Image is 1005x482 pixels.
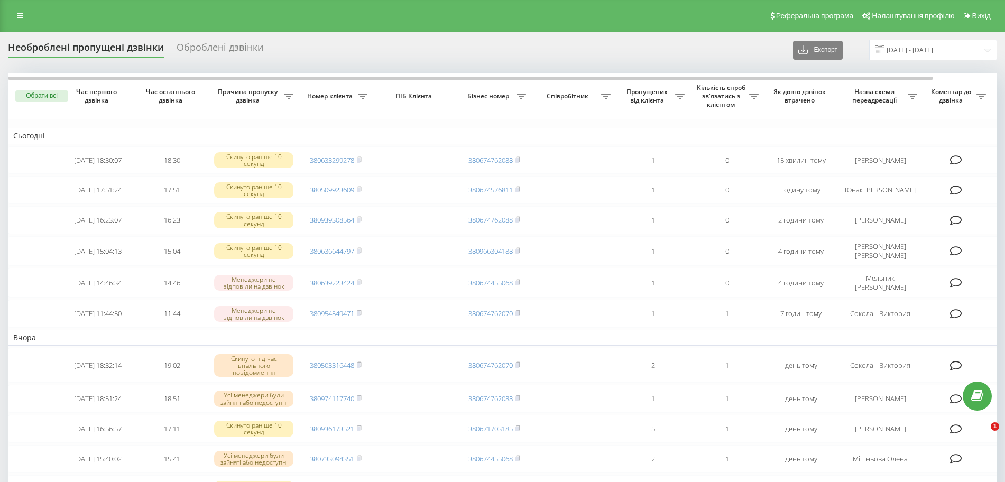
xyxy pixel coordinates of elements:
td: 15:04 [135,236,209,266]
td: [DATE] 16:23:07 [61,206,135,234]
a: 380503316448 [310,360,354,370]
td: 1 [616,206,690,234]
td: Юнак [PERSON_NAME] [838,176,923,204]
a: 380674762088 [468,155,513,165]
td: 5 [616,415,690,443]
span: Пропущених від клієнта [621,88,675,104]
span: Час останнього дзвінка [143,88,200,104]
span: Співробітник [537,92,601,100]
td: [DATE] 16:56:57 [61,415,135,443]
td: [DATE] 18:30:07 [61,146,135,174]
span: Причина пропуску дзвінка [214,88,284,104]
span: 1 [991,422,999,431]
div: Скинуто раніше 10 секунд [214,421,293,437]
td: Соколан Виктория [838,348,923,383]
td: [PERSON_NAME] [PERSON_NAME] [838,236,923,266]
td: [PERSON_NAME] [838,146,923,174]
td: Соколан Виктория [838,300,923,328]
a: 380639223424 [310,278,354,288]
td: [DATE] 15:04:13 [61,236,135,266]
button: Обрати всі [15,90,68,102]
span: Номер клієнта [304,92,358,100]
td: день тому [764,445,838,473]
a: 380733094351 [310,454,354,464]
td: день тому [764,415,838,443]
a: 380966304188 [468,246,513,256]
td: Мішньова Олена [838,445,923,473]
span: Час першого дзвінка [69,88,126,104]
div: Менеджери не відповіли на дзвінок [214,306,293,322]
td: 1 [616,385,690,413]
a: 380954549471 [310,309,354,318]
td: [DATE] 17:51:24 [61,176,135,204]
td: 1 [616,176,690,204]
td: 1 [616,268,690,298]
td: [DATE] 14:46:34 [61,268,135,298]
a: 380939308564 [310,215,354,225]
td: 0 [690,206,764,234]
td: [DATE] 15:40:02 [61,445,135,473]
td: 0 [690,146,764,174]
td: 1 [616,236,690,266]
a: 380674455068 [468,454,513,464]
td: 1 [690,445,764,473]
a: 380509923609 [310,185,354,194]
span: ПІБ Клієнта [382,92,448,100]
td: день тому [764,385,838,413]
div: Скинуто раніше 10 секунд [214,182,293,198]
td: [DATE] 18:51:24 [61,385,135,413]
div: Скинуто під час вітального повідомлення [214,354,293,377]
td: 2 [616,348,690,383]
a: 380674762088 [468,215,513,225]
td: [DATE] 11:44:50 [61,300,135,328]
td: 1 [690,415,764,443]
td: [PERSON_NAME] [838,206,923,234]
td: 7 годин тому [764,300,838,328]
a: 380674762070 [468,360,513,370]
td: 17:51 [135,176,209,204]
a: 380671703185 [468,424,513,433]
span: Налаштування профілю [872,12,954,20]
td: [PERSON_NAME] [838,385,923,413]
a: 380636644797 [310,246,354,256]
td: 4 години тому [764,236,838,266]
iframe: Intercom live chat [969,422,994,448]
td: 2 [616,445,690,473]
td: 15 хвилин тому [764,146,838,174]
td: 0 [690,236,764,266]
span: Бізнес номер [463,92,517,100]
td: 0 [690,176,764,204]
td: 19:02 [135,348,209,383]
div: Необроблені пропущені дзвінки [8,42,164,58]
td: 11:44 [135,300,209,328]
td: годину тому [764,176,838,204]
div: Оброблені дзвінки [177,42,263,58]
a: 380674455068 [468,278,513,288]
td: 18:51 [135,385,209,413]
span: Вихід [972,12,991,20]
td: Мельник [PERSON_NAME] [838,268,923,298]
td: 4 години тому [764,268,838,298]
td: день тому [764,348,838,383]
td: 1 [690,385,764,413]
td: 1 [616,300,690,328]
td: 2 години тому [764,206,838,234]
a: 380674762070 [468,309,513,318]
button: Експорт [793,41,843,60]
td: 1 [690,348,764,383]
td: [DATE] 18:32:14 [61,348,135,383]
td: 18:30 [135,146,209,174]
div: Усі менеджери були зайняті або недоступні [214,451,293,467]
a: 380633299278 [310,155,354,165]
a: 380936173521 [310,424,354,433]
span: Реферальна програма [776,12,854,20]
td: 17:11 [135,415,209,443]
div: Скинуто раніше 10 секунд [214,243,293,259]
td: 0 [690,268,764,298]
a: 380674576811 [468,185,513,194]
a: 380974117740 [310,394,354,403]
td: 16:23 [135,206,209,234]
div: Усі менеджери були зайняті або недоступні [214,391,293,406]
div: Скинуто раніше 10 секунд [214,212,293,228]
td: 1 [690,300,764,328]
